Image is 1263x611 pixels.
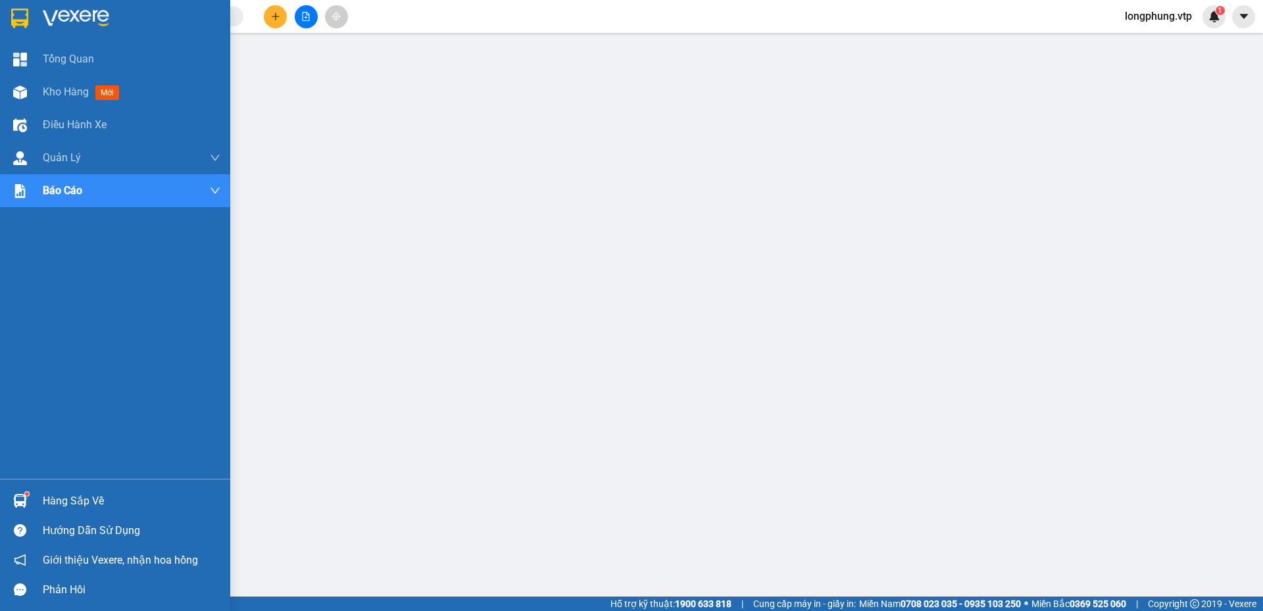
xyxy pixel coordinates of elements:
span: ⚪️ [1024,601,1028,606]
span: | [1136,597,1138,611]
sup: 1 [25,492,29,496]
strong: 0708 023 035 - 0935 103 250 [901,599,1021,609]
span: mới [95,86,119,100]
span: Cung cấp máy in - giấy in: [753,597,856,611]
img: logo-vxr [11,9,28,28]
strong: 0369 525 060 [1070,599,1126,609]
span: Miền Bắc [1031,597,1126,611]
div: Phản hồi [43,580,220,600]
span: Giới thiệu Vexere, nhận hoa hồng [43,552,198,568]
span: 1 [1218,6,1222,15]
span: longphung.vtp [1114,8,1202,24]
img: icon-new-feature [1208,11,1220,22]
sup: 1 [1216,6,1225,15]
span: copyright [1190,599,1199,608]
img: warehouse-icon [13,86,27,99]
img: warehouse-icon [13,118,27,132]
span: Quản Lý [43,149,81,166]
span: Báo cáo [43,182,82,199]
div: Hướng dẫn sử dụng [43,521,220,541]
span: Điều hành xe [43,116,107,133]
img: solution-icon [13,184,27,198]
span: | [741,597,743,611]
button: plus [264,5,287,28]
div: Hàng sắp về [43,491,220,511]
span: caret-down [1238,11,1250,22]
span: notification [14,554,26,566]
span: Hỗ trợ kỹ thuật: [610,597,731,611]
span: message [14,583,26,596]
span: plus [271,12,280,21]
img: dashboard-icon [13,53,27,66]
span: file-add [301,12,310,21]
img: warehouse-icon [13,151,27,165]
span: down [210,185,220,196]
button: file-add [295,5,318,28]
span: down [210,153,220,163]
span: Tổng Quan [43,51,94,67]
button: aim [325,5,348,28]
span: Miền Nam [859,597,1021,611]
img: warehouse-icon [13,494,27,508]
span: Kho hàng [43,86,89,98]
strong: 1900 633 818 [675,599,731,609]
button: caret-down [1232,5,1255,28]
span: aim [332,12,341,21]
span: question-circle [14,524,26,537]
